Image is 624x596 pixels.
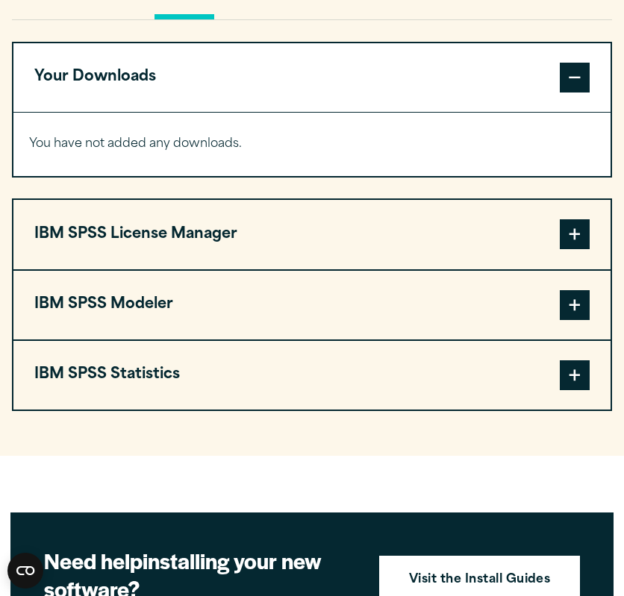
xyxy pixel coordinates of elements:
[409,571,551,590] strong: Visit the Install Guides
[44,545,143,575] strong: Need help
[7,553,43,589] button: Open CMP widget
[13,271,611,339] button: IBM SPSS Modeler
[13,341,611,410] button: IBM SPSS Statistics
[29,134,595,155] p: You have not added any downloads.
[13,43,611,112] button: Your Downloads
[13,112,611,177] div: Your Downloads
[13,200,611,269] button: IBM SPSS License Manager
